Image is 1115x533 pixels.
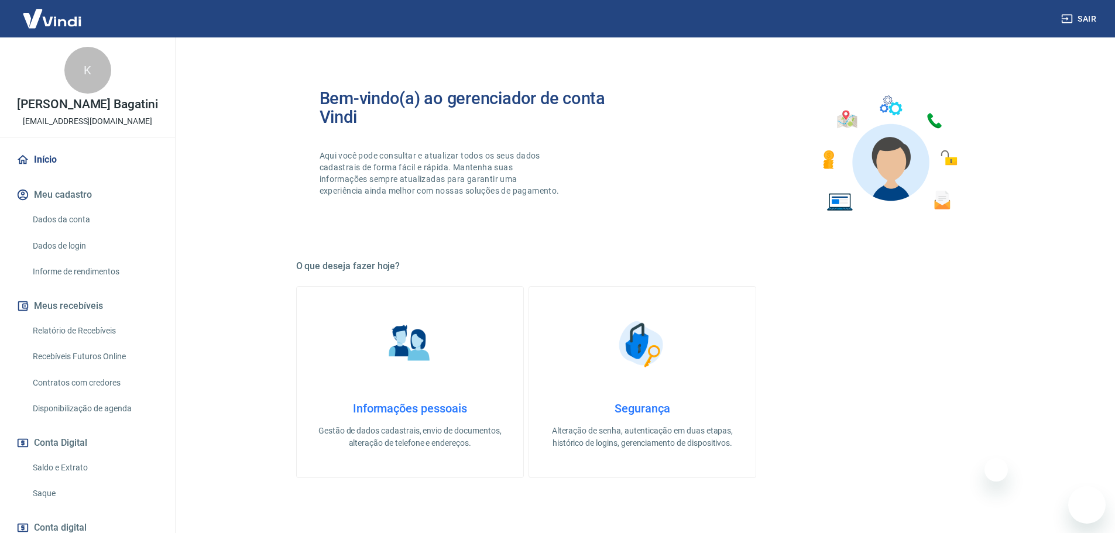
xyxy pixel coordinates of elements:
a: Informe de rendimentos [28,260,161,284]
a: Relatório de Recebíveis [28,319,161,343]
img: Segurança [613,315,671,373]
button: Conta Digital [14,430,161,456]
p: Aqui você pode consultar e atualizar todos os seus dados cadastrais de forma fácil e rápida. Mant... [320,150,562,197]
img: Vindi [14,1,90,36]
iframe: Botão para abrir a janela de mensagens [1068,486,1106,524]
a: SegurançaSegurançaAlteração de senha, autenticação em duas etapas, histórico de logins, gerenciam... [529,286,756,478]
h2: Bem-vindo(a) ao gerenciador de conta Vindi [320,89,643,126]
p: Gestão de dados cadastrais, envio de documentos, alteração de telefone e endereços. [315,425,505,449]
h4: Segurança [548,401,737,415]
a: Dados de login [28,234,161,258]
a: Saldo e Extrato [28,456,161,480]
p: [EMAIL_ADDRESS][DOMAIN_NAME] [23,115,152,128]
a: Início [14,147,161,173]
a: Contratos com credores [28,371,161,395]
a: Saque [28,482,161,506]
p: Alteração de senha, autenticação em duas etapas, histórico de logins, gerenciamento de dispositivos. [548,425,737,449]
h5: O que deseja fazer hoje? [296,260,989,272]
a: Recebíveis Futuros Online [28,345,161,369]
a: Dados da conta [28,208,161,232]
img: Imagem de um avatar masculino com diversos icones exemplificando as funcionalidades do gerenciado... [812,89,966,218]
p: [PERSON_NAME] Bagatini [17,98,158,111]
iframe: Fechar mensagem [984,458,1008,482]
div: K [64,47,111,94]
a: Informações pessoaisInformações pessoaisGestão de dados cadastrais, envio de documentos, alteraçã... [296,286,524,478]
img: Informações pessoais [380,315,439,373]
button: Meu cadastro [14,182,161,208]
button: Sair [1059,8,1101,30]
button: Meus recebíveis [14,293,161,319]
h4: Informações pessoais [315,401,505,415]
a: Disponibilização de agenda [28,397,161,421]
